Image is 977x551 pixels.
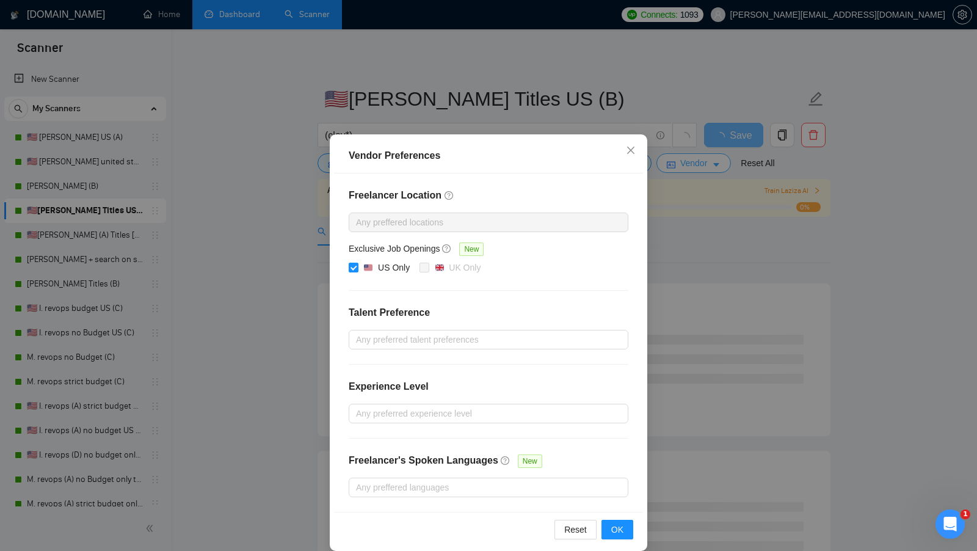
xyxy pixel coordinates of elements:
[445,191,454,200] span: question-circle
[349,453,498,468] h4: Freelancer's Spoken Languages
[518,454,542,468] span: New
[459,243,484,256] span: New
[449,261,481,274] div: UK Only
[349,188,628,203] h4: Freelancer Location
[349,305,628,320] h4: Talent Preference
[554,520,597,539] button: Reset
[611,523,623,536] span: OK
[601,520,633,539] button: OK
[614,134,647,167] button: Close
[442,244,452,254] span: question-circle
[349,242,440,255] h5: Exclusive Job Openings
[378,261,410,274] div: US Only
[935,509,965,539] iframe: Intercom live chat
[349,148,628,163] div: Vendor Preferences
[501,456,510,465] span: question-circle
[435,263,444,272] img: 🇬🇧
[364,263,372,272] img: 🇺🇸
[961,509,970,519] span: 1
[349,379,429,394] h4: Experience Level
[564,523,587,536] span: Reset
[626,145,636,155] span: close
